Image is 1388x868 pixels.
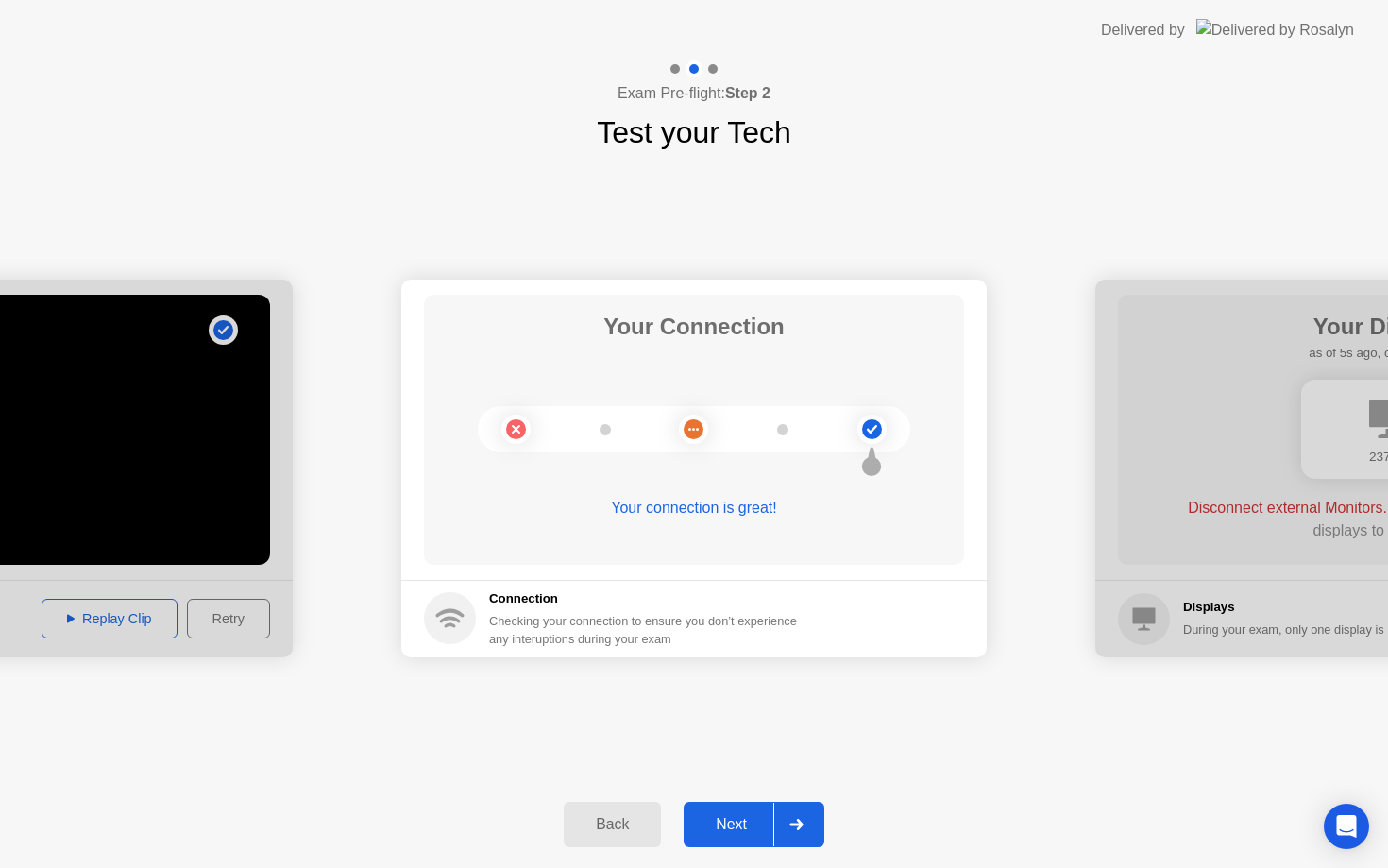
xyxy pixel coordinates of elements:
div: Your connection is great! [424,497,964,519]
h5: Connection [489,589,808,608]
h1: Your Connection [603,310,785,344]
div: Back [569,816,655,833]
div: Checking your connection to ensure you don’t experience any interuptions during your exam [489,612,808,648]
h4: Exam Pre-flight: [618,82,770,105]
button: Back [564,802,661,847]
img: Delivered by Rosalyn [1196,19,1354,41]
div: Delivered by [1101,19,1185,42]
button: Next [684,802,824,847]
b: Step 2 [725,85,770,101]
div: Next [689,816,773,833]
h1: Test your Tech [597,110,791,155]
div: Open Intercom Messenger [1324,804,1369,849]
